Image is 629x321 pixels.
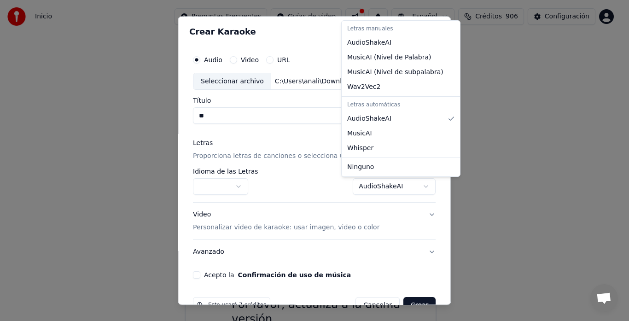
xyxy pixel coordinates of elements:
span: Whisper [347,144,373,153]
span: MusicAI ( Nivel de subpalabra ) [347,68,443,77]
span: MusicAI [347,129,372,138]
div: Letras automáticas [344,99,458,111]
div: Letras manuales [344,23,458,35]
span: AudioShakeAI [347,114,391,123]
span: MusicAI ( Nivel de Palabra ) [347,53,431,62]
span: Wav2Vec2 [347,82,380,92]
span: AudioShakeAI [347,38,391,47]
span: Ninguno [347,163,374,172]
